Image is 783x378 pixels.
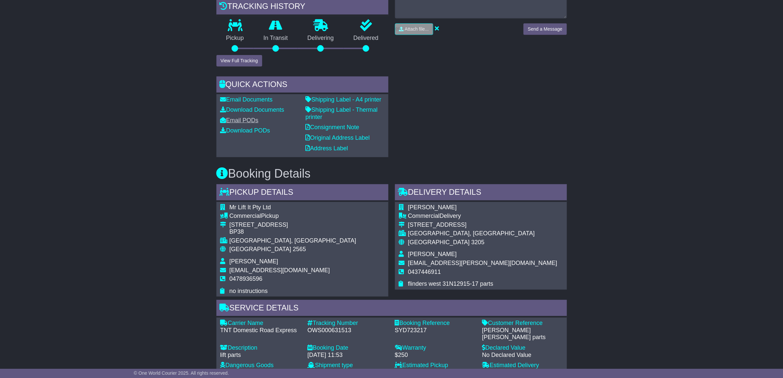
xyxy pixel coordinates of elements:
[230,213,261,219] span: Commercial
[308,362,388,369] div: Shipment type
[293,246,306,252] span: 2565
[306,124,359,131] a: Consignment Note
[395,362,476,369] div: Estimated Pickup
[482,352,563,359] div: No Declared Value
[230,213,356,220] div: Pickup
[482,320,563,327] div: Customer Reference
[220,352,301,359] div: lift parts
[395,320,476,327] div: Booking Reference
[230,267,330,274] span: [EMAIL_ADDRESS][DOMAIN_NAME]
[220,106,284,113] a: Download Documents
[216,35,254,42] p: Pickup
[230,237,356,245] div: [GEOGRAPHIC_DATA], [GEOGRAPHIC_DATA]
[408,230,557,237] div: [GEOGRAPHIC_DATA], [GEOGRAPHIC_DATA]
[216,184,388,202] div: Pickup Details
[230,228,356,236] div: BP38
[298,35,344,42] p: Delivering
[306,96,381,103] a: Shipping Label - A4 printer
[254,35,298,42] p: In Transit
[220,117,259,124] a: Email PODs
[482,362,563,369] div: Estimated Delivery
[408,213,440,219] span: Commercial
[230,221,356,229] div: [STREET_ADDRESS]
[408,269,441,275] span: 0437446911
[306,145,348,152] a: Address Label
[308,352,388,359] div: [DATE] 11:53
[306,134,370,141] a: Original Address Label
[230,258,278,265] span: [PERSON_NAME]
[395,352,476,359] div: $250
[216,76,388,94] div: Quick Actions
[216,55,262,67] button: View Full Tracking
[230,246,291,252] span: [GEOGRAPHIC_DATA]
[408,213,557,220] div: Delivery
[395,184,567,202] div: Delivery Details
[220,327,301,334] div: TNT Domestic Road Express
[408,260,557,266] span: [EMAIL_ADDRESS][PERSON_NAME][DOMAIN_NAME]
[308,320,388,327] div: Tracking Number
[408,280,493,287] span: flinders west 31N12915-17 parts
[216,167,567,180] h3: Booking Details
[220,344,301,352] div: Description
[395,344,476,352] div: Warranty
[395,327,476,334] div: SYD723217
[408,221,557,229] div: [STREET_ADDRESS]
[344,35,388,42] p: Delivered
[220,320,301,327] div: Carrier Name
[482,344,563,352] div: Declared Value
[471,239,485,246] span: 3205
[230,204,271,211] span: Mr Lift It Pty Ltd
[408,239,470,246] span: [GEOGRAPHIC_DATA]
[308,344,388,352] div: Booking Date
[408,251,457,257] span: [PERSON_NAME]
[408,204,457,211] span: [PERSON_NAME]
[220,362,301,369] div: Dangerous Goods
[482,327,563,341] div: [PERSON_NAME] [PERSON_NAME] parts
[230,276,263,282] span: 0478936596
[216,300,567,318] div: Service Details
[230,288,268,294] span: no instructions
[134,370,229,376] span: © One World Courier 2025. All rights reserved.
[306,106,378,120] a: Shipping Label - Thermal printer
[523,23,567,35] button: Send a Message
[308,327,388,334] div: OWS000631513
[220,96,273,103] a: Email Documents
[220,127,270,134] a: Download PODs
